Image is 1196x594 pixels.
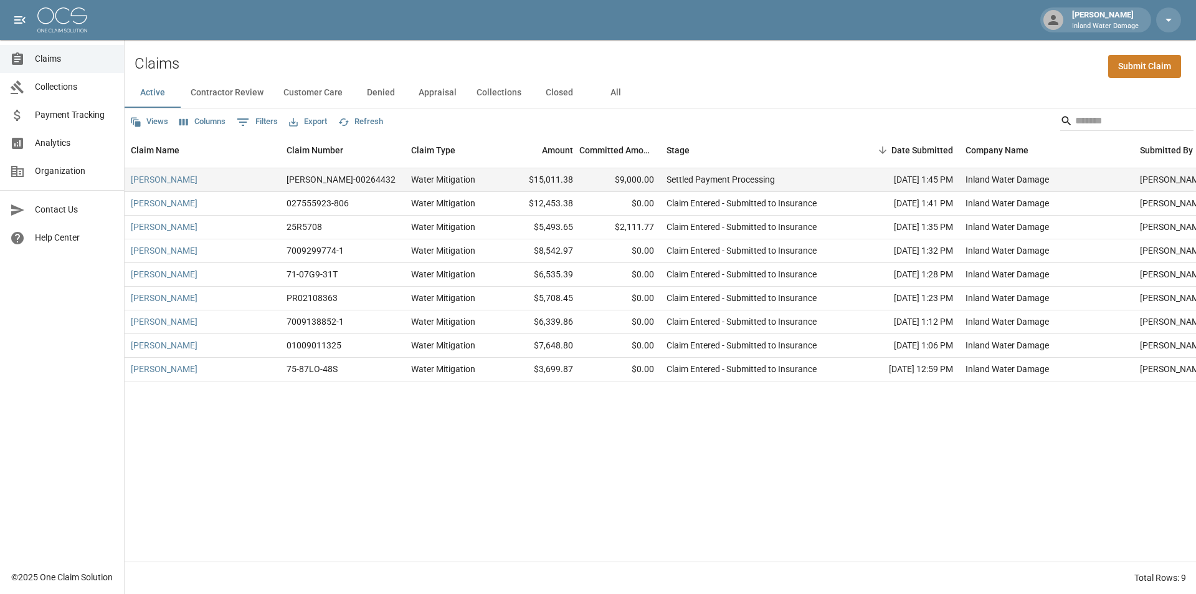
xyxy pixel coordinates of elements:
[498,263,579,287] div: $6,535.39
[667,315,817,328] div: Claim Entered - Submitted to Insurance
[411,221,475,233] div: Water Mitigation
[874,141,891,159] button: Sort
[335,112,386,132] button: Refresh
[847,334,959,358] div: [DATE] 1:06 PM
[1060,111,1194,133] div: Search
[1072,21,1139,32] p: Inland Water Damage
[286,112,330,132] button: Export
[579,133,660,168] div: Committed Amount
[542,133,573,168] div: Amount
[498,287,579,310] div: $5,708.45
[411,339,475,352] div: Water Mitigation
[411,268,475,280] div: Water Mitigation
[587,78,643,108] button: All
[579,239,660,263] div: $0.00
[579,310,660,334] div: $0.00
[35,108,114,122] span: Payment Tracking
[847,239,959,263] div: [DATE] 1:32 PM
[287,221,322,233] div: 25R5708
[966,244,1049,257] div: Inland Water Damage
[35,231,114,244] span: Help Center
[667,173,775,186] div: Settled Payment Processing
[579,192,660,216] div: $0.00
[125,133,280,168] div: Claim Name
[667,339,817,352] div: Claim Entered - Submitted to Insurance
[847,263,959,287] div: [DATE] 1:28 PM
[405,133,498,168] div: Claim Type
[847,358,959,381] div: [DATE] 12:59 PM
[287,315,344,328] div: 7009138852-1
[966,363,1049,375] div: Inland Water Damage
[1108,55,1181,78] a: Submit Claim
[579,263,660,287] div: $0.00
[411,244,475,257] div: Water Mitigation
[127,112,171,132] button: Views
[959,133,1134,168] div: Company Name
[966,197,1049,209] div: Inland Water Damage
[579,358,660,381] div: $0.00
[966,221,1049,233] div: Inland Water Damage
[579,287,660,310] div: $0.00
[181,78,273,108] button: Contractor Review
[667,133,690,168] div: Stage
[667,268,817,280] div: Claim Entered - Submitted to Insurance
[411,133,455,168] div: Claim Type
[353,78,409,108] button: Denied
[280,133,405,168] div: Claim Number
[411,363,475,375] div: Water Mitigation
[131,244,197,257] a: [PERSON_NAME]
[660,133,847,168] div: Stage
[498,192,579,216] div: $12,453.38
[667,244,817,257] div: Claim Entered - Submitted to Insurance
[35,165,114,178] span: Organization
[966,339,1049,352] div: Inland Water Damage
[131,173,197,186] a: [PERSON_NAME]
[273,78,353,108] button: Customer Care
[667,363,817,375] div: Claim Entered - Submitted to Insurance
[966,268,1049,280] div: Inland Water Damage
[411,173,475,186] div: Water Mitigation
[847,310,959,334] div: [DATE] 1:12 PM
[531,78,587,108] button: Closed
[498,358,579,381] div: $3,699.87
[125,78,1196,108] div: dynamic tabs
[287,173,396,186] div: CAHO-00264432
[966,315,1049,328] div: Inland Water Damage
[1067,9,1144,31] div: [PERSON_NAME]
[11,571,113,583] div: © 2025 One Claim Solution
[667,197,817,209] div: Claim Entered - Submitted to Insurance
[579,216,660,239] div: $2,111.77
[176,112,229,132] button: Select columns
[131,292,197,304] a: [PERSON_NAME]
[966,173,1049,186] div: Inland Water Damage
[287,339,341,352] div: 01009011325
[287,197,349,209] div: 027555923-806
[847,216,959,239] div: [DATE] 1:35 PM
[35,52,114,65] span: Claims
[579,168,660,192] div: $9,000.00
[409,78,467,108] button: Appraisal
[131,268,197,280] a: [PERSON_NAME]
[847,133,959,168] div: Date Submitted
[131,197,197,209] a: [PERSON_NAME]
[847,168,959,192] div: [DATE] 1:45 PM
[498,310,579,334] div: $6,339.86
[1140,133,1193,168] div: Submitted By
[579,334,660,358] div: $0.00
[234,112,281,132] button: Show filters
[966,292,1049,304] div: Inland Water Damage
[411,292,475,304] div: Water Mitigation
[287,268,338,280] div: 71-07G9-31T
[35,203,114,216] span: Contact Us
[131,221,197,233] a: [PERSON_NAME]
[35,80,114,93] span: Collections
[411,197,475,209] div: Water Mitigation
[667,221,817,233] div: Claim Entered - Submitted to Insurance
[411,315,475,328] div: Water Mitigation
[667,292,817,304] div: Claim Entered - Submitted to Insurance
[287,244,344,257] div: 7009299774-1
[966,133,1028,168] div: Company Name
[35,137,114,150] span: Analytics
[131,363,197,375] a: [PERSON_NAME]
[287,133,343,168] div: Claim Number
